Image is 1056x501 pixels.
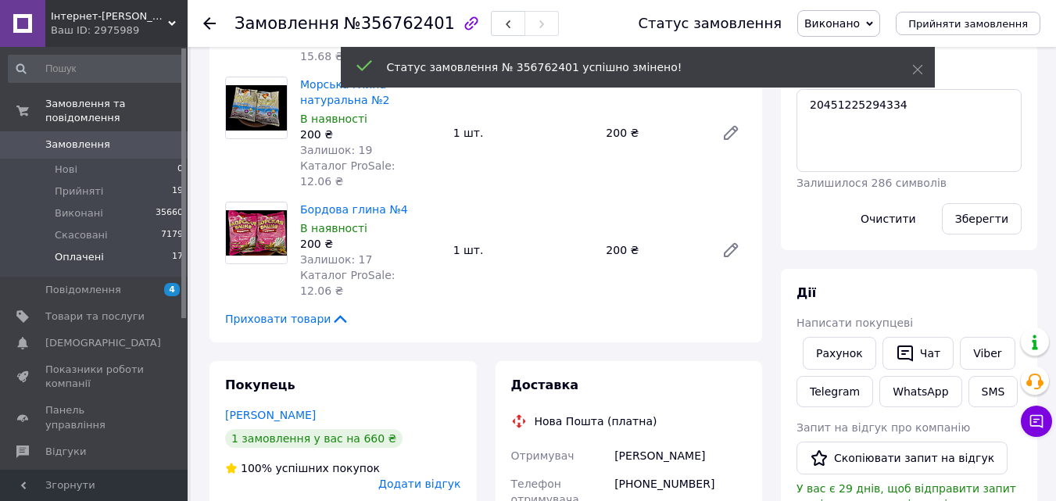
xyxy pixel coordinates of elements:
div: Ваш ID: 2975989 [51,23,188,38]
div: Нова Пошта (платна) [531,413,661,429]
div: [PERSON_NAME] [611,442,750,470]
span: 100% [241,462,272,474]
div: Статус замовлення № 356762401 успішно змінено! [387,59,873,75]
span: 35660 [156,206,183,220]
span: Товари та послуги [45,310,145,324]
button: Зберегти [942,203,1022,234]
span: Написати покупцеві [796,317,913,329]
span: Замовлення [234,14,339,33]
span: В наявності [300,113,367,125]
span: Показники роботи компанії [45,363,145,391]
span: Каталог ProSale: 15.68 ₴ [300,34,395,63]
span: Оплачені [55,250,104,264]
img: Бордова глина №4 [226,210,287,256]
button: Чат [882,337,954,370]
div: 1 шт. [447,239,600,261]
div: Статус замовлення [638,16,782,31]
div: Повернутися назад [203,16,216,31]
div: 200 ₴ [300,236,441,252]
a: Редагувати [715,234,746,266]
div: успішних покупок [225,460,380,476]
div: 1 замовлення у вас на 660 ₴ [225,429,403,448]
span: Запит на відгук про компанію [796,421,970,434]
span: Покупець [225,378,295,392]
span: Скасовані [55,228,108,242]
a: Viber [960,337,1015,370]
span: Додати відгук [378,478,460,490]
a: Бордова глина №4 [300,203,408,216]
span: Прийняти замовлення [908,18,1028,30]
a: WhatsApp [879,376,961,407]
input: Пошук [8,55,184,83]
a: Telegram [796,376,873,407]
span: Інтернет-Магазин Хамеліон [51,9,168,23]
span: Замовлення та повідомлення [45,97,188,125]
span: 17 [172,250,183,264]
span: Замовлення [45,138,110,152]
div: 200 ₴ [600,122,709,144]
span: Каталог ProSale: 12.06 ₴ [300,159,395,188]
span: Залишок: 17 [300,253,372,266]
span: 4 [164,283,180,296]
span: Приховати товари [225,311,349,327]
div: 200 ₴ [300,127,441,142]
span: Доставка [511,378,579,392]
button: Рахунок [803,337,876,370]
span: 0 [177,163,183,177]
span: В наявності [300,222,367,234]
button: Прийняти замовлення [896,12,1040,35]
span: Дії [796,285,816,300]
span: 7179 [161,228,183,242]
span: Відгуки [45,445,86,459]
button: SMS [968,376,1018,407]
span: Виконані [55,206,103,220]
a: Морська глина натуральна №2 [300,78,390,106]
span: 19 [172,184,183,199]
span: Отримувач [511,449,575,462]
div: 1 шт. [447,122,600,144]
span: Прийняті [55,184,103,199]
span: Залишилося 286 символів [796,177,947,189]
span: Залишок: 19 [300,144,372,156]
a: Редагувати [715,117,746,149]
img: Морська глина натуральна №2 [226,85,287,131]
a: [PERSON_NAME] [225,409,316,421]
span: Виконано [804,17,860,30]
span: Нові [55,163,77,177]
div: 200 ₴ [600,239,709,261]
span: Повідомлення [45,283,121,297]
button: Чат з покупцем [1021,406,1052,437]
span: [DEMOGRAPHIC_DATA] [45,336,161,350]
span: №356762401 [344,14,455,33]
span: Панель управління [45,403,145,431]
button: Очистити [847,203,929,234]
button: Скопіювати запит на відгук [796,442,1008,474]
textarea: 20451225294334 [796,89,1022,172]
span: Каталог ProSale: 12.06 ₴ [300,269,395,297]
